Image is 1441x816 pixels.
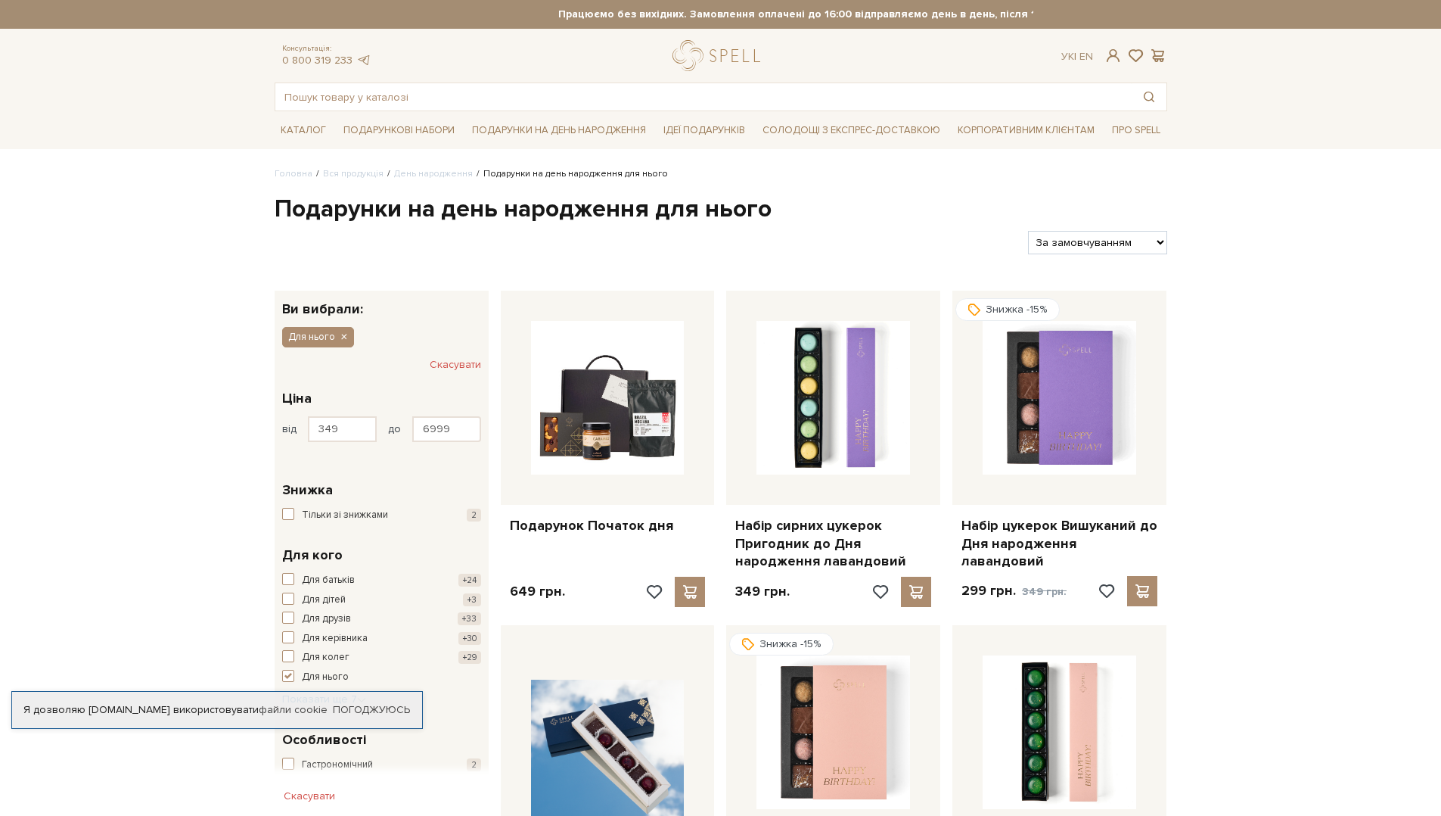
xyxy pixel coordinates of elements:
[961,517,1157,570] a: Набір цукерок Вишуканий до Дня народження лавандовий
[302,650,349,665] span: Для колег
[952,117,1101,143] a: Корпоративним клієнтам
[12,703,422,717] div: Я дозволяю [DOMAIN_NAME] використовувати
[282,730,366,750] span: Особливості
[961,582,1067,600] p: 299 грн.
[430,353,481,377] button: Скасувати
[467,509,481,522] span: 2
[356,54,371,67] a: telegram
[275,168,312,179] a: Головна
[1132,83,1166,111] button: Пошук товару у каталозі
[458,632,481,645] span: +30
[672,40,767,71] a: logo
[473,167,668,181] li: Подарунки на день народження для нього
[275,83,1132,111] input: Пошук товару у каталозі
[412,416,481,442] input: Ціна
[282,670,481,685] button: Для нього
[282,422,297,436] span: від
[302,631,368,646] span: Для керівника
[458,574,481,587] span: +24
[463,593,481,606] span: +3
[458,612,481,625] span: +33
[302,508,388,523] span: Тільки зі знижками
[388,422,401,436] span: до
[282,631,481,646] button: Для керівника +30
[729,633,834,656] div: Знижка -15%
[510,517,706,534] a: Подарунок Початок дня
[302,670,349,685] span: Для нього
[735,583,790,600] p: 349 грн.
[657,119,751,142] span: Ідеї подарунків
[282,758,481,773] button: Гастрономічний 2
[1079,50,1093,63] a: En
[458,651,481,664] span: +29
[323,168,384,179] a: Вся продукція
[282,545,343,565] span: Для кого
[275,119,332,142] span: Каталог
[1061,50,1093,64] div: Ук
[282,388,312,409] span: Ціна
[394,168,473,179] a: День народження
[282,54,352,67] a: 0 800 319 233
[1074,50,1076,63] span: |
[282,612,481,627] button: Для друзів +33
[275,784,344,808] button: Скасувати
[302,612,351,627] span: Для друзів
[259,703,328,716] a: файли cookie
[282,327,354,347] button: Для нього
[1106,119,1166,142] span: Про Spell
[282,508,481,523] button: Тільки зі знижками 2
[275,194,1167,226] h1: Подарунки на день народження для нього
[282,44,371,54] span: Консультація:
[282,593,481,608] button: Для дітей +3
[1022,585,1067,598] span: 349 грн.
[756,117,946,143] a: Солодощі з експрес-доставкою
[467,758,481,771] span: 2
[282,573,481,588] button: Для батьків +24
[408,8,1301,21] strong: Працюємо без вихідних. Замовлення оплачені до 16:00 відправляємо день в день, після 16:00 - насту...
[302,758,373,773] span: Гастрономічний
[282,650,481,665] button: Для колег +29
[308,416,377,442] input: Ціна
[288,330,335,344] span: Для нього
[302,573,355,588] span: Для батьків
[955,298,1060,321] div: Знижка -15%
[735,517,931,570] a: Набір сирних цукерок Пригодник до Дня народження лавандовий
[466,119,652,142] span: Подарунки на День народження
[337,119,461,142] span: Подарункові набори
[275,291,489,316] div: Ви вибрали:
[302,593,346,608] span: Для дітей
[510,583,565,600] p: 649 грн.
[333,703,410,717] a: Погоджуюсь
[282,480,333,500] span: Знижка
